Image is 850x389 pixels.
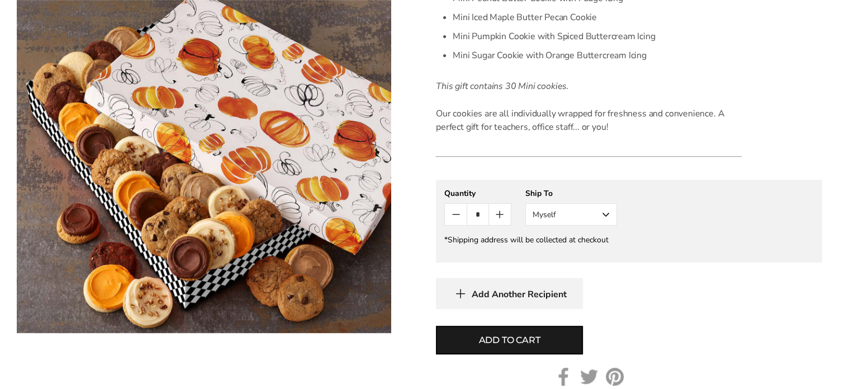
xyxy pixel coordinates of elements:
p: Our cookies are all individually wrapped for freshness and convenience. A perfect gift for teache... [436,107,742,134]
div: Quantity [444,188,511,199]
gfm-form: New recipient [436,180,822,263]
em: This gift contains 30 Mini cookies. [436,80,569,92]
button: Add Another Recipient [436,278,583,309]
div: Ship To [525,188,617,199]
span: Add to cart [479,334,540,347]
a: Facebook [554,368,572,386]
a: Twitter [580,368,598,386]
button: Count plus [489,204,511,225]
li: Mini Pumpkin Cookie with Spiced Buttercream Icing [453,27,742,46]
li: Mini Iced Maple Butter Pecan Cookie [453,8,742,27]
button: Add to cart [436,326,583,354]
a: Pinterest [606,368,624,386]
li: Mini Sugar Cookie with Orange Buttercream Icing [453,46,742,65]
button: Myself [525,203,617,226]
button: Count minus [445,204,467,225]
div: *Shipping address will be collected at checkout [444,235,814,245]
iframe: Sign Up via Text for Offers [9,346,116,380]
input: Quantity [467,204,488,225]
span: Add Another Recipient [472,289,567,300]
